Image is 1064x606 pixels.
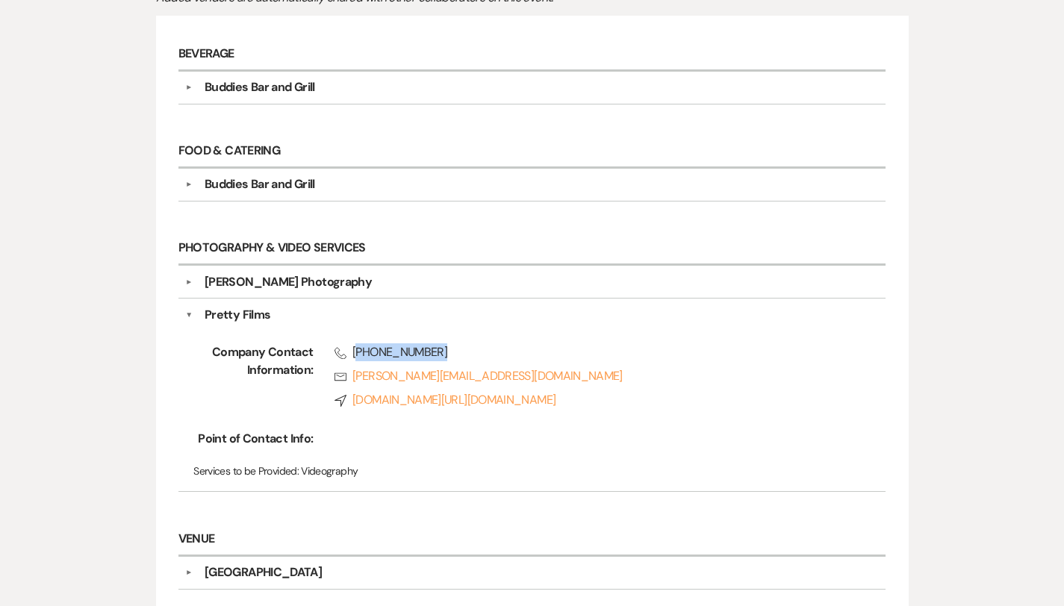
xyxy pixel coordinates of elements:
[193,343,313,415] span: Company Contact Information:
[180,181,198,188] button: ▼
[205,306,270,324] div: Pretty Films
[335,367,844,385] a: [PERSON_NAME][EMAIL_ADDRESS][DOMAIN_NAME]
[178,136,886,169] h6: Food & Catering
[180,84,198,91] button: ▼
[335,391,844,409] a: [DOMAIN_NAME][URL][DOMAIN_NAME]
[205,273,372,291] div: [PERSON_NAME] Photography
[180,569,198,576] button: ▼
[205,175,315,193] div: Buddies Bar and Grill
[193,464,299,478] span: Services to be Provided:
[205,563,322,581] div: [GEOGRAPHIC_DATA]
[193,463,870,479] p: Videography
[178,523,886,556] h6: Venue
[178,233,886,266] h6: Photography & Video Services
[185,306,193,324] button: ▼
[178,38,886,71] h6: Beverage
[205,78,315,96] div: Buddies Bar and Grill
[335,343,844,361] span: [PHONE_NUMBER]
[193,430,313,448] span: Point of Contact Info:
[180,278,198,286] button: ▼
